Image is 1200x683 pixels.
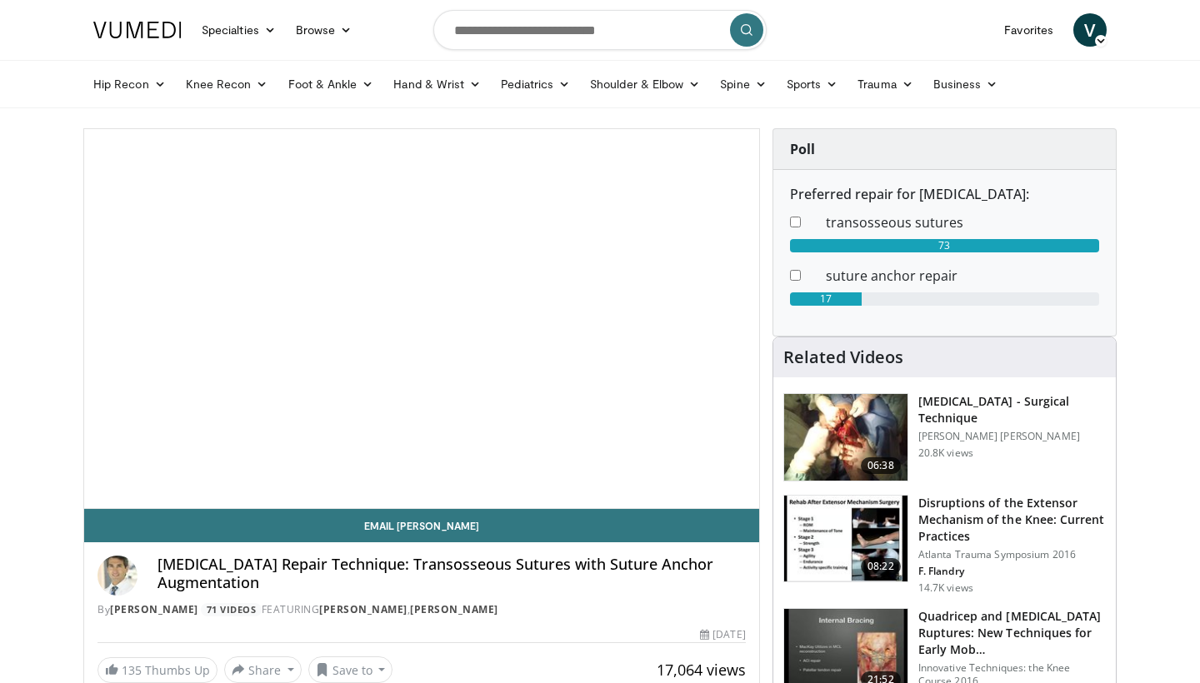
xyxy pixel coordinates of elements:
[784,394,907,481] img: Vx8lr-LI9TPdNKgn4xMDoxOjBzMTt2bJ.150x105_q85_crop-smart_upscale.jpg
[710,67,776,101] a: Spine
[319,602,407,616] a: [PERSON_NAME]
[918,548,1106,561] p: Atlanta Trauma Symposium 2016
[84,509,759,542] a: Email [PERSON_NAME]
[918,446,973,460] p: 20.8K views
[308,656,393,683] button: Save to
[1073,13,1107,47] a: V
[918,393,1106,426] h3: [MEDICAL_DATA] - Surgical Technique
[176,67,278,101] a: Knee Recon
[410,602,498,616] a: [PERSON_NAME]
[784,496,907,582] img: c329ce19-05ea-4e12-b583-111b1ee27852.150x105_q85_crop-smart_upscale.jpg
[97,602,746,617] div: By FEATURING ,
[383,67,491,101] a: Hand & Wrist
[813,266,1112,286] dd: suture anchor repair
[847,67,923,101] a: Trauma
[790,140,815,158] strong: Poll
[700,627,745,642] div: [DATE]
[433,10,767,50] input: Search topics, interventions
[110,602,198,616] a: [PERSON_NAME]
[994,13,1063,47] a: Favorites
[783,495,1106,595] a: 08:22 Disruptions of the Extensor Mechanism of the Knee: Current Practices Atlanta Trauma Symposi...
[192,13,286,47] a: Specialties
[580,67,710,101] a: Shoulder & Elbow
[861,558,901,575] span: 08:22
[84,129,759,509] video-js: Video Player
[918,565,1106,578] p: F. Flandry
[491,67,580,101] a: Pediatrics
[286,13,362,47] a: Browse
[861,457,901,474] span: 06:38
[777,67,848,101] a: Sports
[783,393,1106,481] a: 06:38 [MEDICAL_DATA] - Surgical Technique [PERSON_NAME] [PERSON_NAME] 20.8K views
[657,660,746,680] span: 17,064 views
[813,212,1112,232] dd: transosseous sutures
[918,495,1106,545] h3: Disruptions of the Extensor Mechanism of the Knee: Current Practices
[122,662,142,678] span: 135
[790,292,862,306] div: 17
[93,22,182,38] img: VuMedi Logo
[918,608,1106,658] h3: Quadricep and [MEDICAL_DATA] Ruptures: New Techniques for Early Mob…
[278,67,384,101] a: Foot & Ankle
[923,67,1008,101] a: Business
[918,430,1106,443] p: [PERSON_NAME] [PERSON_NAME]
[201,603,262,617] a: 71 Videos
[157,556,746,591] h4: [MEDICAL_DATA] Repair Technique: Transosseous Sutures with Suture Anchor Augmentation
[97,556,137,596] img: Avatar
[83,67,176,101] a: Hip Recon
[97,657,217,683] a: 135 Thumbs Up
[783,347,903,367] h4: Related Videos
[790,187,1099,202] h6: Preferred repair for [MEDICAL_DATA]:
[918,581,973,595] p: 14.7K views
[790,239,1099,252] div: 73
[224,656,302,683] button: Share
